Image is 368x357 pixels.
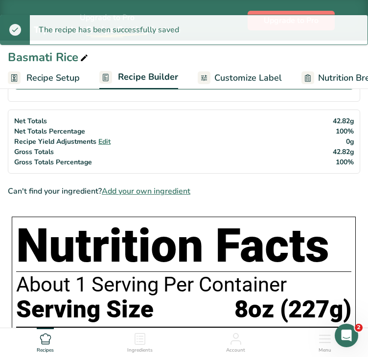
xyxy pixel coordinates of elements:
span: Serving Size [16,296,154,323]
a: Recipes [37,328,54,355]
div: About 1 Serving Per Container [16,274,351,296]
span: Account [226,347,245,354]
a: Customize Label [198,67,282,89]
span: 2 [355,324,363,332]
span: 100% [336,157,354,167]
div: Basmati Rice [8,48,90,66]
span: Add your own ingredient [102,185,190,197]
div: The recipe has been successfully saved [30,15,188,45]
span: Net Totals [14,116,47,126]
a: Recipe Builder [99,66,178,89]
a: Account [226,328,245,355]
div: Upgrade to Pro [34,4,181,37]
span: Menu [319,347,331,354]
span: Gross Totals [14,147,54,156]
span: Edit [98,137,111,146]
div: Can't find your ingredient? [8,185,360,197]
span: Gross Totals Percentage [14,157,92,167]
h1: Nutrition Facts [16,221,351,272]
span: Customize Label [214,71,282,85]
a: Ingredients [127,328,153,355]
span: Recipe Setup [26,71,80,85]
a: Recipe Setup [8,67,80,89]
span: Ingredients [127,347,153,354]
span: 42.82g [333,116,354,126]
span: 0g [346,137,354,146]
iframe: Intercom live chat [335,324,358,347]
span: Recipe Yield Adjustments [14,137,96,146]
button: Upgrade to Pro [248,11,335,30]
span: Recipe Builder [118,70,178,84]
span: 8oz (227g) [234,296,351,323]
span: Recipes [37,347,54,354]
span: 100% [336,127,354,136]
span: Net Totals Percentage [14,127,85,136]
span: 42.82g [333,147,354,156]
